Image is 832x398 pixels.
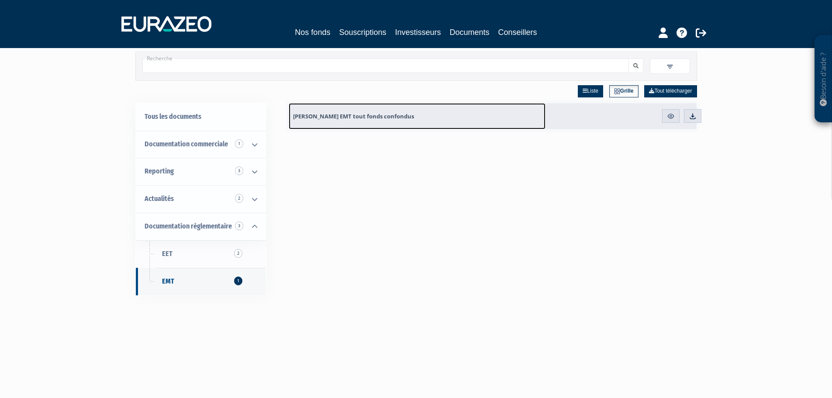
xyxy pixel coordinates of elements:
span: 2 [235,194,243,203]
a: Documents [450,26,490,40]
span: EMT [162,277,174,285]
img: filter.svg [666,63,674,71]
a: Nos fonds [295,26,330,38]
span: 3 [235,166,243,175]
img: eye.svg [667,112,675,120]
span: EET [162,249,173,258]
span: 3 [235,221,243,230]
a: Conseillers [498,26,537,38]
a: Reporting 3 [136,158,266,185]
span: 2 [234,249,242,258]
a: Investisseurs [395,26,441,38]
img: download.svg [689,112,697,120]
a: Liste [578,85,603,97]
a: EMT1 [136,268,266,295]
a: Tous les documents [136,103,266,131]
span: Documentation règlementaire [145,222,232,230]
span: 1 [235,139,243,148]
p: Besoin d'aide ? [818,40,829,118]
span: 1 [234,277,242,285]
a: Actualités 2 [136,185,266,213]
a: Documentation commerciale 1 [136,131,266,158]
a: Souscriptions [339,26,386,38]
span: Actualités [145,194,174,203]
a: EET2 [136,240,266,268]
input: Recherche [142,59,629,73]
img: 1732889491-logotype_eurazeo_blanc_rvb.png [121,16,211,32]
span: Documentation commerciale [145,140,228,148]
a: Documentation règlementaire 3 [136,213,266,240]
a: [PERSON_NAME] EMT tout fonds confondus [289,103,545,129]
img: grid.svg [614,88,620,94]
a: Grille [609,85,639,97]
a: Tout télécharger [644,85,697,97]
span: [PERSON_NAME] EMT tout fonds confondus [293,112,414,120]
span: Reporting [145,167,174,175]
